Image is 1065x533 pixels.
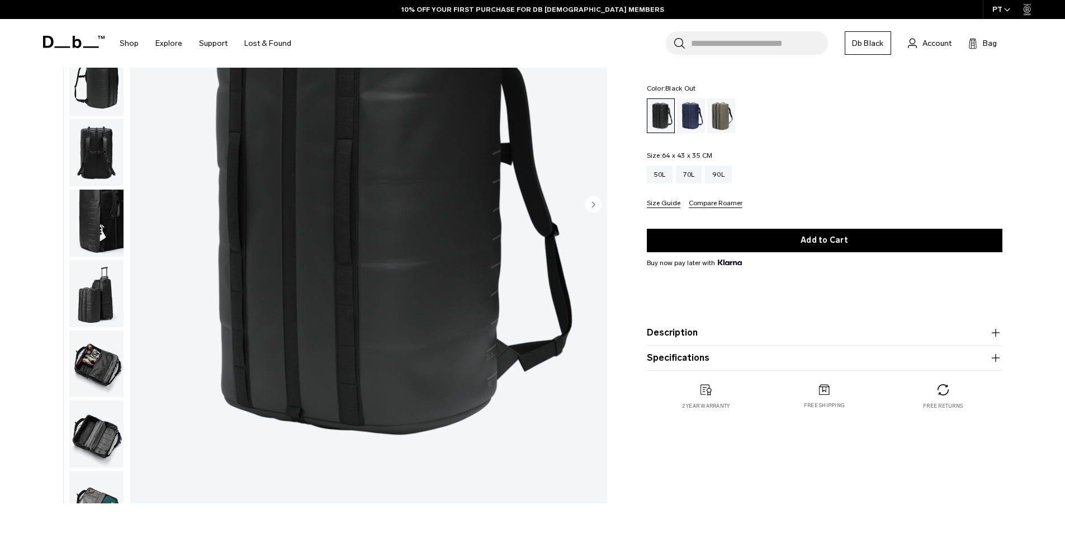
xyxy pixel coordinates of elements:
button: Roamer Pro Split Duffel 90L Black Out [69,260,124,328]
a: Explore [155,23,182,63]
span: 64 x 43 x 35 CM [662,152,713,159]
a: Account [908,36,952,50]
a: 10% OFF YOUR FIRST PURCHASE FOR DB [DEMOGRAPHIC_DATA] MEMBERS [401,4,664,15]
button: Description [647,326,1002,339]
a: 90L [705,166,732,183]
button: Roamer Pro Split Duffel 90L Black Out [69,189,124,257]
img: {"height" => 20, "alt" => "Klarna"} [718,260,742,265]
img: Roamer Pro Split Duffel 90L Black Out [69,400,124,468]
p: 2 year warranty [682,402,730,410]
legend: Color: [647,85,696,92]
button: Roamer Pro Split Duffel 90L Black Out [69,49,124,117]
a: Forest Green [707,98,735,133]
img: Roamer Pro Split Duffel 90L Black Out [69,49,124,116]
a: Shop [120,23,139,63]
img: Roamer Pro Split Duffel 90L Black Out [69,260,124,327]
nav: Main Navigation [111,19,300,68]
a: 70L [676,166,702,183]
span: Account [922,37,952,49]
span: Bag [983,37,997,49]
p: Free returns [923,402,963,410]
span: Buy now pay later with [647,258,742,268]
a: Blue Hour [677,98,705,133]
button: Add to Cart [647,229,1002,252]
button: Next slide [585,196,602,215]
a: Lost & Found [244,23,291,63]
img: Roamer Pro Split Duffel 90L Black Out [69,119,124,186]
a: Support [199,23,228,63]
button: Size Guide [647,200,680,208]
button: Roamer Pro Split Duffel 90L Black Out [69,330,124,398]
img: Roamer Pro Split Duffel 90L Black Out [69,190,124,257]
a: 50L [647,166,673,183]
p: Free shipping [804,402,845,409]
button: Compare Roamer [689,200,742,208]
a: Black Out [647,98,675,133]
button: Roamer Pro Split Duffel 90L Black Out [69,119,124,187]
button: Bag [968,36,997,50]
img: Roamer Pro Split Duffel 90L Black Out [69,331,124,398]
button: Specifications [647,351,1002,365]
legend: Size: [647,152,713,159]
span: Black Out [665,84,695,92]
a: Db Black [845,31,891,55]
